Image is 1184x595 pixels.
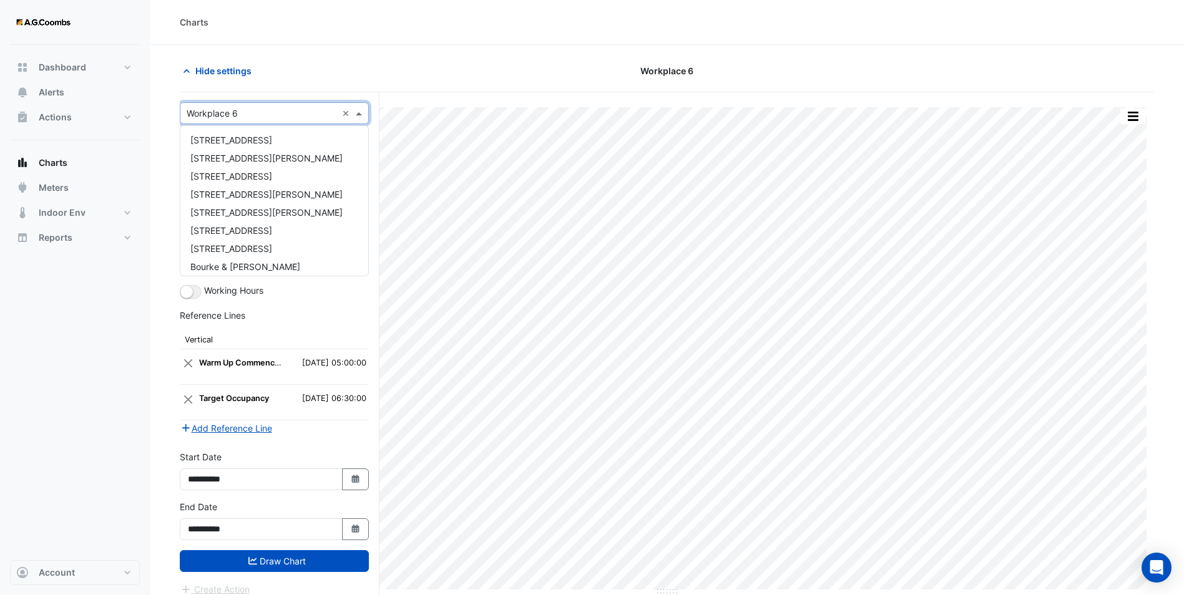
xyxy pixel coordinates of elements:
span: Reports [39,231,72,244]
button: Indoor Env [10,200,140,225]
button: Actions [10,105,140,130]
span: Bourke & [PERSON_NAME] [190,261,300,272]
button: Reports [10,225,140,250]
span: Alerts [39,86,64,99]
button: Alerts [10,80,140,105]
div: Charts [180,16,208,29]
span: Account [39,566,75,579]
td: Target Occupancy [197,384,286,420]
app-icon: Actions [16,111,29,123]
strong: Warm Up Commenced [199,358,285,367]
div: Open Intercom Messenger [1142,553,1172,583]
span: [STREET_ADDRESS][PERSON_NAME] [190,153,343,163]
app-icon: Indoor Env [16,206,29,219]
button: Meters [10,175,140,200]
th: Vertical [180,327,369,349]
button: Account [10,560,140,585]
td: [DATE] 06:30:00 [286,384,369,420]
label: Reference Lines [180,309,245,322]
fa-icon: Select Date [350,524,361,535]
label: Start Date [180,450,222,463]
fa-icon: Select Date [350,474,361,485]
img: Company Logo [15,10,71,35]
span: Charts [39,157,67,169]
span: Workplace 6 [640,64,693,77]
button: More Options [1120,109,1145,124]
span: [STREET_ADDRESS] [190,171,272,181]
span: [STREET_ADDRESS] [190,135,272,145]
td: [DATE] 05:00:00 [286,349,369,384]
span: Dashboard [39,61,86,74]
app-icon: Charts [16,157,29,169]
span: Hide settings [195,64,252,77]
span: [STREET_ADDRESS][PERSON_NAME] [190,207,343,218]
button: Charts [10,150,140,175]
button: Draw Chart [180,550,369,572]
span: [STREET_ADDRESS] [190,225,272,236]
strong: Target Occupancy [199,394,269,403]
button: Hide settings [180,60,260,82]
app-icon: Dashboard [16,61,29,74]
span: [STREET_ADDRESS][PERSON_NAME] [190,189,343,200]
span: Clear [342,107,353,120]
span: Actions [39,111,72,123]
button: Dashboard [10,55,140,80]
app-icon: Alerts [16,86,29,99]
span: [STREET_ADDRESS] [190,243,272,254]
div: Options List [180,126,368,276]
button: Close [182,387,194,411]
button: Add Reference Line [180,421,273,435]
td: Warm Up Commenced [197,349,286,384]
label: End Date [180,500,217,513]
span: Indoor Env [39,206,86,219]
span: Meters [39,181,69,194]
button: Close [182,352,194,375]
app-icon: Reports [16,231,29,244]
span: Working Hours [204,285,263,296]
app-icon: Meters [16,181,29,194]
app-escalated-ticket-create-button: Please draw the charts first [180,583,250,594]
